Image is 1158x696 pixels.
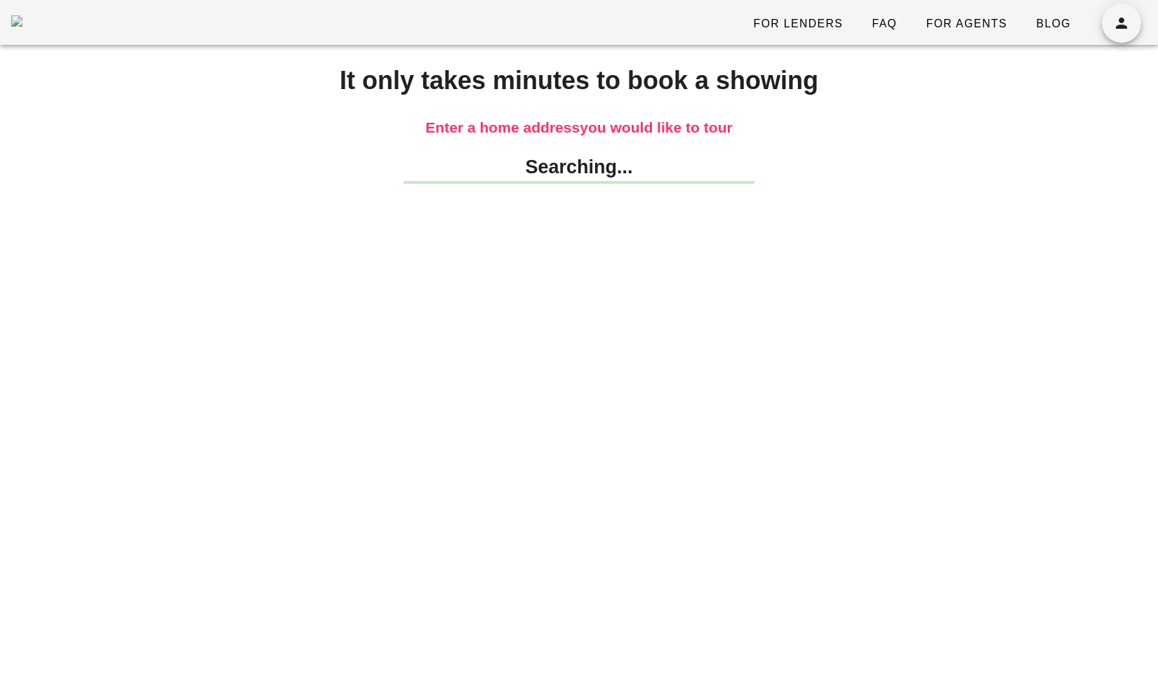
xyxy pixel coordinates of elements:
h2: Searching... [404,153,754,182]
span: For Agents [925,18,1007,30]
a: FAQ [860,11,908,36]
a: For Lenders [741,11,854,36]
span: you would like to tour [580,119,732,135]
a: Blog [1024,11,1082,36]
h3: Enter a home address [172,116,987,139]
span: FAQ [871,18,897,30]
span: It only takes minutes to book a showing [340,66,818,95]
span: For Lenders [752,18,843,30]
span: Blog [1035,18,1071,30]
a: For Agents [914,11,1018,36]
img: desktop-logo.png [11,15,22,27]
